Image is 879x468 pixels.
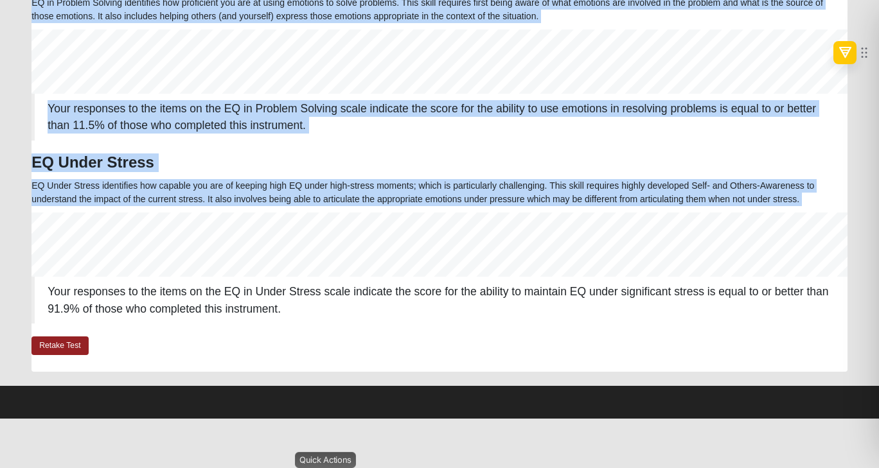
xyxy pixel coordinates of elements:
blockquote: Your responses to the items on the EQ in Under Stress scale indicate the score for the ability to... [31,277,848,324]
p: EQ Under Stress identifies how capable you are of keeping high EQ under high-stress moments; whic... [31,179,848,206]
h3: EQ Under Stress [31,153,848,172]
blockquote: Your responses to the items on the EQ in Problem Solving scale indicate the score for the ability... [31,94,848,141]
a: Retake Test [31,336,88,355]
